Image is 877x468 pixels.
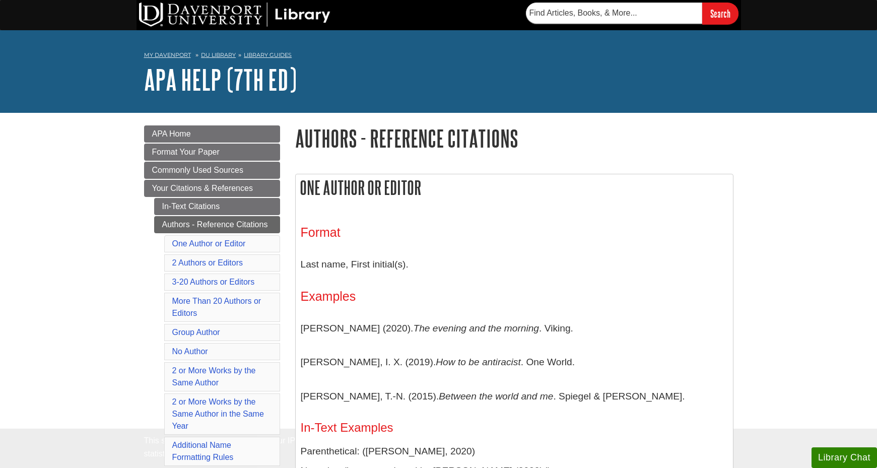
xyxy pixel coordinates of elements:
[172,328,220,337] a: Group Author
[172,347,208,356] a: No Author
[172,278,255,286] a: 3-20 Authors or Editors
[301,289,728,304] h3: Examples
[144,180,280,197] a: Your Citations & References
[413,323,539,333] i: The evening and the morning
[172,441,234,461] a: Additional Name Formatting Rules
[144,162,280,179] a: Commonly Used Sources
[144,125,280,143] a: APA Home
[812,447,877,468] button: Library Chat
[301,250,728,279] p: Last name, First initial(s).
[152,148,220,156] span: Format Your Paper
[144,144,280,161] a: Format Your Paper
[144,48,733,64] nav: breadcrumb
[702,3,738,24] input: Search
[301,348,728,377] p: [PERSON_NAME], I. X. (2019). . One World.
[301,314,728,343] p: [PERSON_NAME] (2020). . Viking.
[152,166,243,174] span: Commonly Used Sources
[154,198,280,215] a: In-Text Citations
[144,51,191,59] a: My Davenport
[301,225,728,240] h3: Format
[154,216,280,233] a: Authors - Reference Citations
[139,3,330,27] img: DU Library
[172,258,243,267] a: 2 Authors or Editors
[526,3,738,24] form: Searches DU Library's articles, books, and more
[295,125,733,151] h1: Authors - Reference Citations
[172,397,264,430] a: 2 or More Works by the Same Author in the Same Year
[201,51,236,58] a: DU Library
[436,357,521,367] i: How to be antiracist
[244,51,292,58] a: Library Guides
[152,129,191,138] span: APA Home
[439,391,553,402] i: Between the world and me
[172,239,246,248] a: One Author or Editor
[301,444,728,459] p: Parenthetical: ([PERSON_NAME], 2020)
[526,3,702,24] input: Find Articles, Books, & More...
[301,421,728,434] h4: In-Text Examples
[144,64,297,95] a: APA Help (7th Ed)
[172,366,256,387] a: 2 or More Works by the Same Author
[296,174,733,201] h2: One Author or Editor
[301,382,728,411] p: [PERSON_NAME], T.-N. (2015). . Spiegel & [PERSON_NAME].
[172,297,261,317] a: More Than 20 Authors or Editors
[152,184,253,192] span: Your Citations & References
